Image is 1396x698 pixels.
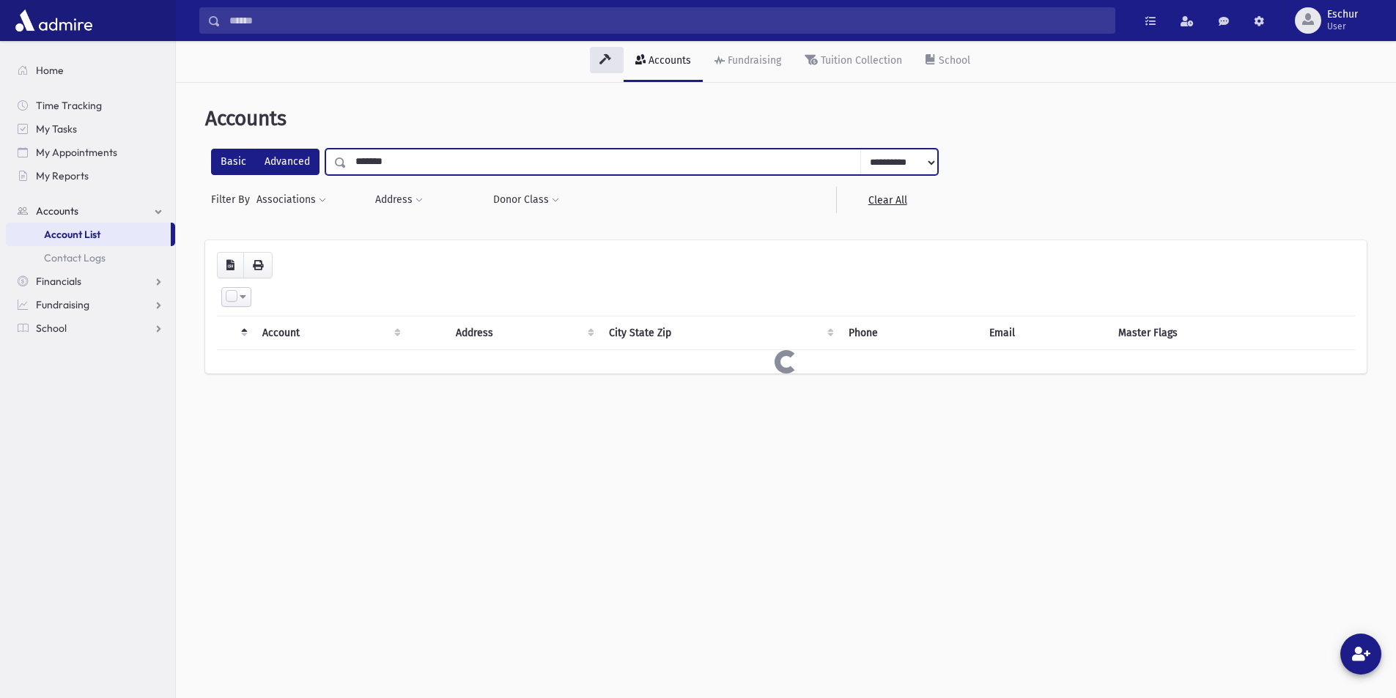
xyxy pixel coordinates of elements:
span: Accounts [205,106,287,130]
a: My Appointments [6,141,175,164]
span: My Tasks [36,122,77,135]
label: Basic [211,149,256,175]
span: My Appointments [36,146,117,159]
a: School [914,41,982,82]
th: Master Flags : activate to sort column ascending [1109,316,1355,350]
th: Address : activate to sort column ascending [447,316,600,350]
a: Time Tracking [6,94,175,117]
a: Account List [6,223,171,246]
a: Accounts [6,199,175,223]
a: My Tasks [6,117,175,141]
span: Filter By [211,192,256,207]
th: Account: activate to sort column ascending [254,316,407,350]
span: Fundraising [36,298,89,311]
a: Home [6,59,175,82]
th: Phone : activate to sort column ascending [840,316,980,350]
th: City State Zip : activate to sort column ascending [600,316,840,350]
a: Contact Logs [6,246,175,270]
div: Tuition Collection [818,54,902,67]
label: Advanced [255,149,320,175]
span: Eschur [1327,9,1358,21]
th: : activate to sort column ascending [407,316,447,350]
a: Fundraising [703,41,793,82]
input: Search [221,7,1115,34]
div: Accounts [646,54,691,67]
button: Donor Class [492,187,560,213]
div: FilterModes [211,149,320,175]
a: School [6,316,175,340]
span: Financials [36,275,81,288]
button: Print [243,252,273,278]
button: Associations [256,187,327,213]
img: AdmirePro [12,6,96,35]
div: School [936,54,970,67]
a: Accounts [624,41,703,82]
span: Home [36,64,64,77]
span: Time Tracking [36,99,102,112]
span: User [1327,21,1358,32]
button: Address [374,187,424,213]
a: Fundraising [6,293,175,316]
span: School [36,322,67,335]
span: My Reports [36,169,89,182]
span: Contact Logs [44,251,106,264]
a: My Reports [6,164,175,188]
th: : activate to sort column descending [217,316,254,350]
button: CSV [217,252,244,278]
span: Account List [44,228,100,241]
span: Accounts [36,204,78,218]
th: Email : activate to sort column ascending [980,316,1109,350]
div: Fundraising [725,54,781,67]
a: Tuition Collection [793,41,914,82]
a: Financials [6,270,175,293]
a: Clear All [836,187,938,213]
